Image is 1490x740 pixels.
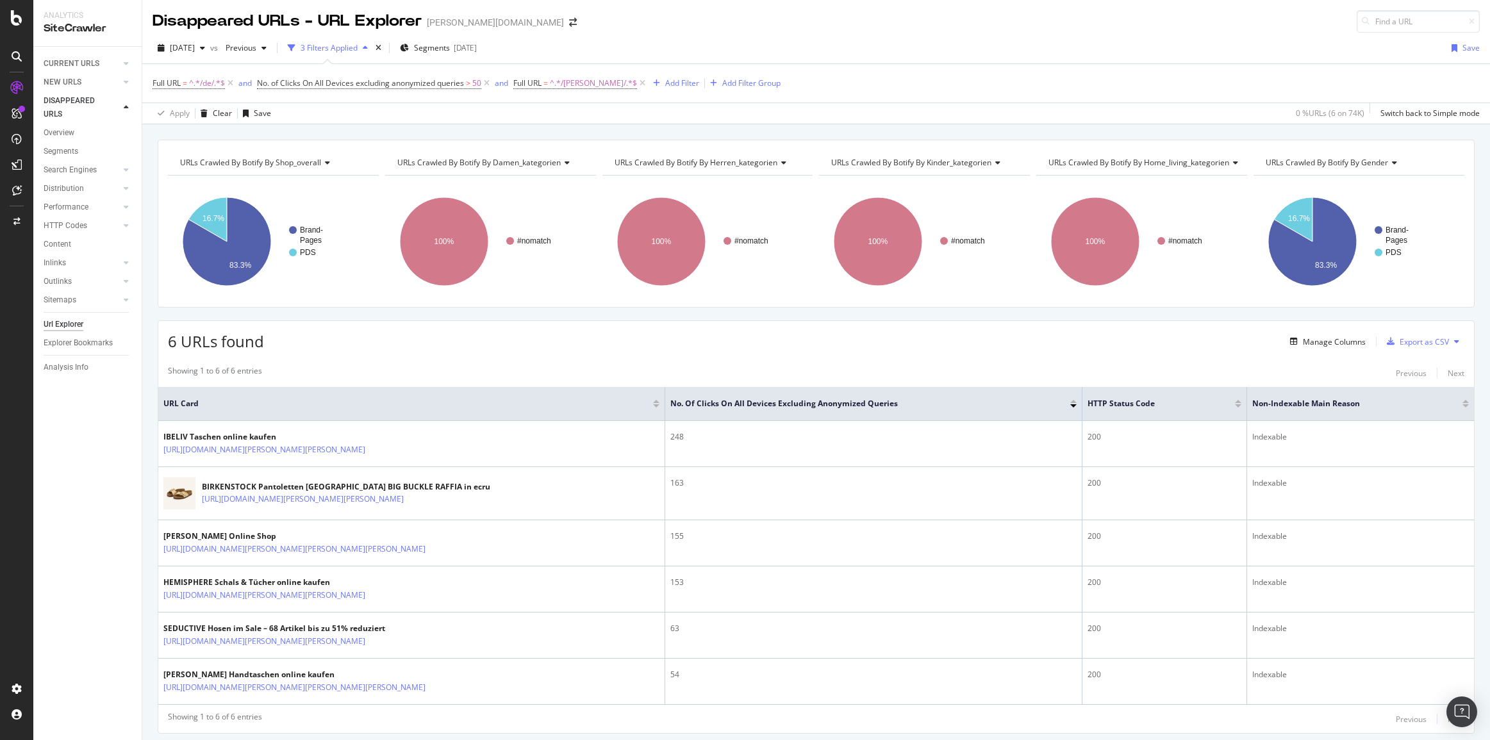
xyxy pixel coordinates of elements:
[168,711,262,727] div: Showing 1 to 6 of 6 entries
[44,219,120,233] a: HTTP Codes
[1396,711,1427,727] button: Previous
[670,623,1077,634] div: 63
[1252,431,1469,443] div: Indexable
[44,238,71,251] div: Content
[44,318,133,331] a: Url Explorer
[44,201,120,214] a: Performance
[44,57,120,70] a: CURRENT URLS
[44,361,133,374] a: Analysis Info
[168,365,262,381] div: Showing 1 to 6 of 6 entries
[1462,42,1480,53] div: Save
[373,42,384,54] div: times
[163,681,426,694] a: [URL][DOMAIN_NAME][PERSON_NAME][PERSON_NAME][PERSON_NAME]
[414,42,450,53] span: Segments
[163,577,421,588] div: HEMISPHERE Schals & Tücher online kaufen
[44,275,72,288] div: Outlinks
[163,530,481,542] div: [PERSON_NAME] Online Shop
[550,74,637,92] span: ^.*/[PERSON_NAME]/.*$
[153,38,210,58] button: [DATE]
[1168,236,1202,245] text: #nomatch
[163,431,421,443] div: IBELIV Taschen online kaufen
[300,236,322,245] text: Pages
[44,94,120,121] a: DISAPPEARED URLS
[168,186,347,297] svg: A chart.
[1252,477,1469,489] div: Indexable
[44,126,133,140] a: Overview
[1086,237,1105,246] text: 100%
[300,226,323,234] text: Brand-
[385,186,565,297] div: A chart.
[1448,365,1464,381] button: Next
[612,152,802,173] h4: URLs Crawled By Botify By herren_kategorien
[651,237,671,246] text: 100%
[670,477,1077,489] div: 163
[44,361,88,374] div: Analysis Info
[454,42,477,53] div: [DATE]
[1396,714,1427,725] div: Previous
[238,78,252,88] div: and
[1088,431,1241,443] div: 200
[819,186,998,297] div: A chart.
[44,126,74,140] div: Overview
[301,42,358,53] div: 3 Filters Applied
[1046,152,1248,173] h4: URLs Crawled By Botify By home_living_kategorien
[229,261,251,270] text: 83.3%
[734,236,768,245] text: #nomatch
[543,78,548,88] span: =
[220,42,256,53] span: Previous
[44,57,99,70] div: CURRENT URLS
[1088,530,1241,542] div: 200
[670,398,1052,409] span: No. of Clicks On All Devices excluding anonymized queries
[513,78,542,88] span: Full URL
[472,74,481,92] span: 50
[1088,398,1215,409] span: HTTP Status Code
[1380,108,1480,119] div: Switch back to Simple mode
[153,103,190,124] button: Apply
[210,42,220,53] span: vs
[1386,226,1409,234] text: Brand-
[670,669,1077,680] div: 54
[170,42,195,53] span: 2025 Aug. 11th
[238,77,252,89] button: and
[178,152,367,173] h4: URLs Crawled By Botify By shop_overall
[670,577,1077,588] div: 153
[1357,10,1480,33] input: Find a URL
[44,182,120,195] a: Distribution
[44,163,97,177] div: Search Engines
[395,152,584,173] h4: URLs Crawled By Botify By damen_kategorien
[213,108,232,119] div: Clear
[1448,368,1464,379] div: Next
[183,78,187,88] span: =
[495,78,508,88] div: and
[44,21,131,36] div: SiteCrawler
[1396,365,1427,381] button: Previous
[44,163,120,177] a: Search Engines
[517,236,551,245] text: #nomatch
[44,336,133,350] a: Explorer Bookmarks
[665,78,699,88] div: Add Filter
[1088,477,1241,489] div: 200
[1088,669,1241,680] div: 200
[705,76,781,91] button: Add Filter Group
[238,103,271,124] button: Save
[44,145,133,158] a: Segments
[44,182,84,195] div: Distribution
[44,76,81,89] div: NEW URLS
[168,331,264,352] span: 6 URLs found
[1446,38,1480,58] button: Save
[602,186,782,297] svg: A chart.
[1088,577,1241,588] div: 200
[1396,368,1427,379] div: Previous
[1315,261,1337,270] text: 83.3%
[1266,157,1388,168] span: URLs Crawled By Botify By gender
[44,336,113,350] div: Explorer Bookmarks
[397,157,561,168] span: URLs Crawled By Botify By damen_kategorien
[1036,186,1216,297] div: A chart.
[163,543,426,555] a: [URL][DOMAIN_NAME][PERSON_NAME][PERSON_NAME][PERSON_NAME]
[1303,336,1366,347] div: Manage Columns
[1252,398,1443,409] span: Non-Indexable Main Reason
[648,76,699,91] button: Add Filter
[195,103,232,124] button: Clear
[868,237,888,246] text: 100%
[180,157,321,168] span: URLs Crawled By Botify By shop_overall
